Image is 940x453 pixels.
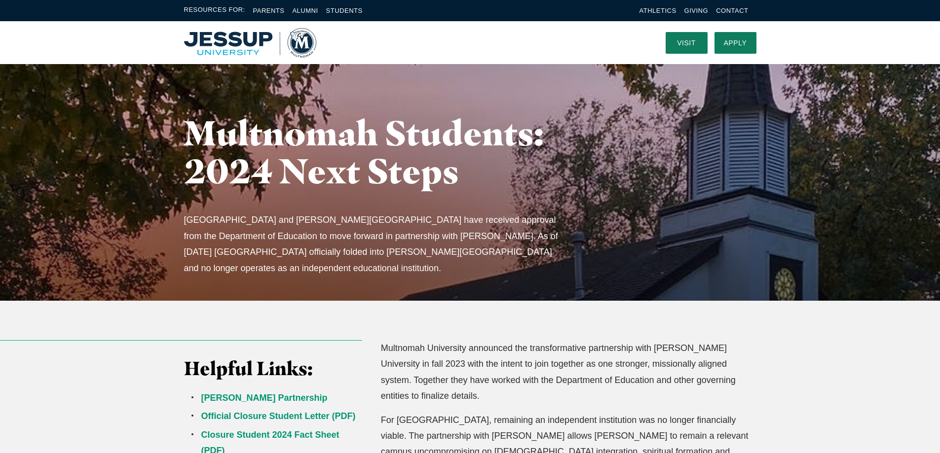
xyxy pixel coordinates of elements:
a: Parents [253,7,285,14]
a: [PERSON_NAME] Partnership [201,393,328,403]
a: Athletics [639,7,677,14]
a: Alumni [292,7,318,14]
h3: Helpful Links: [184,357,363,380]
p: Multnomah University announced the transformative partnership with [PERSON_NAME] University in fa... [381,340,756,404]
a: Giving [684,7,709,14]
a: Students [326,7,363,14]
a: Apply [714,32,756,54]
a: Home [184,28,316,58]
a: Official Closure Student Letter (PDF) [201,411,356,421]
img: Multnomah University Logo [184,28,316,58]
p: [GEOGRAPHIC_DATA] and [PERSON_NAME][GEOGRAPHIC_DATA] have received approval from the Department o... [184,212,565,276]
a: Visit [666,32,708,54]
h1: Multnomah Students: 2024 Next Steps [184,114,584,190]
span: Resources For: [184,5,245,16]
a: Contact [716,7,748,14]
